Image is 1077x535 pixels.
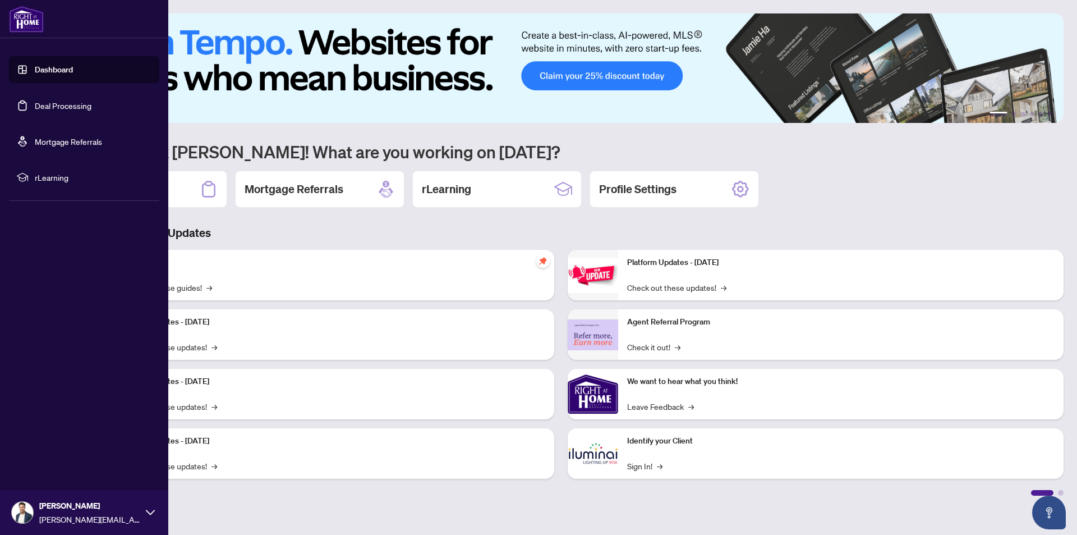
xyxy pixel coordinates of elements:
[58,141,1064,162] h1: Welcome back [PERSON_NAME]! What are you working on [DATE]?
[12,502,33,523] img: Profile Icon
[627,376,1055,388] p: We want to hear what you think!
[9,6,44,33] img: logo
[58,13,1064,123] img: Slide 0
[568,319,618,350] img: Agent Referral Program
[1012,112,1016,116] button: 2
[118,316,545,328] p: Platform Updates - [DATE]
[627,341,680,353] a: Check it out!→
[35,136,102,147] a: Mortgage Referrals
[1021,112,1025,116] button: 3
[568,258,618,293] img: Platform Updates - June 23, 2025
[568,369,618,419] img: We want to hear what you think!
[627,316,1055,328] p: Agent Referral Program
[627,281,726,294] a: Check out these updates!→
[35,65,73,75] a: Dashboard
[211,400,217,413] span: →
[118,435,545,447] p: Platform Updates - [DATE]
[627,257,1055,269] p: Platform Updates - [DATE]
[118,376,545,388] p: Platform Updates - [DATE]
[422,181,471,197] h2: rLearning
[35,100,91,111] a: Deal Processing
[1039,112,1043,116] button: 5
[627,400,694,413] a: Leave Feedback→
[245,181,343,197] h2: Mortgage Referrals
[1032,496,1066,529] button: Open asap
[568,428,618,479] img: Identify your Client
[536,254,550,268] span: pushpin
[627,435,1055,447] p: Identify your Client
[627,460,662,472] a: Sign In!→
[211,460,217,472] span: →
[1048,112,1052,116] button: 6
[35,171,151,184] span: rLearning
[206,281,212,294] span: →
[688,400,694,413] span: →
[58,225,1064,241] h3: Brokerage & Industry Updates
[675,341,680,353] span: →
[211,341,217,353] span: →
[599,181,676,197] h2: Profile Settings
[721,281,726,294] span: →
[39,500,140,512] span: [PERSON_NAME]
[657,460,662,472] span: →
[989,112,1007,116] button: 1
[118,257,545,269] p: Self-Help
[1030,112,1034,116] button: 4
[39,513,140,525] span: [PERSON_NAME][EMAIL_ADDRESS][PERSON_NAME][DOMAIN_NAME]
